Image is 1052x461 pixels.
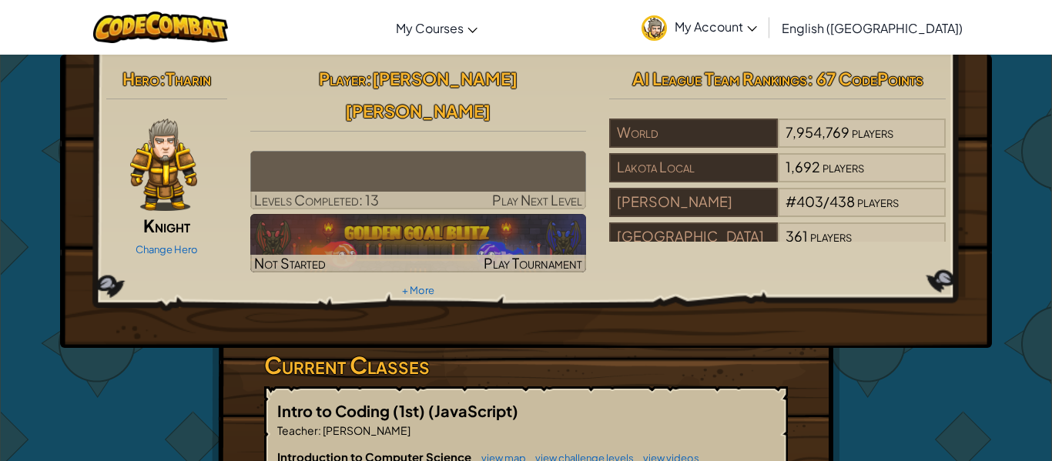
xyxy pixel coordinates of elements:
span: My Courses [396,20,464,36]
a: English ([GEOGRAPHIC_DATA]) [774,7,970,48]
img: knight-pose.png [130,119,198,211]
span: AI League Team Rankings [632,68,807,89]
span: 438 [829,192,855,210]
span: Tharin [166,68,211,89]
span: [PERSON_NAME] [PERSON_NAME] [345,68,518,122]
div: Lakota Local [609,153,777,182]
img: CodeCombat logo [93,12,228,43]
span: Intro to Coding (1st) [277,401,428,420]
a: Change Hero [136,243,198,256]
span: [PERSON_NAME] [321,423,410,437]
span: Play Next Level [492,191,582,209]
span: Not Started [254,254,326,272]
a: Not StartedPlay Tournament [250,214,587,272]
span: players [823,158,864,175]
span: Knight [143,215,190,236]
span: Player [319,68,366,89]
span: 1,692 [786,158,820,175]
a: [PERSON_NAME]#403/438players [609,202,946,220]
span: My Account [675,18,757,35]
span: : [366,68,372,89]
span: / [823,192,829,210]
a: My Courses [388,7,485,48]
span: players [852,123,893,141]
span: : [318,423,321,437]
a: World7,954,769players [609,133,946,151]
a: Lakota Local1,692players [609,168,946,185]
span: players [810,227,852,245]
div: [PERSON_NAME] [609,188,777,217]
span: Play Tournament [484,254,582,272]
span: 7,954,769 [786,123,849,141]
a: Play Next Level [250,151,587,209]
img: Golden Goal [250,214,587,272]
div: [GEOGRAPHIC_DATA] [609,222,777,252]
span: : [159,68,166,89]
span: 403 [796,192,823,210]
img: avatar [642,15,667,41]
span: : 67 CodePoints [807,68,923,89]
span: 361 [786,227,808,245]
a: My Account [634,3,765,52]
span: # [786,192,796,210]
span: Levels Completed: 13 [254,191,379,209]
a: + More [402,284,434,296]
h3: Current Classes [264,348,788,382]
span: English ([GEOGRAPHIC_DATA]) [782,20,963,36]
span: Teacher [277,423,318,437]
div: World [609,119,777,148]
span: Hero [122,68,159,89]
a: [GEOGRAPHIC_DATA]361players [609,237,946,255]
span: players [857,192,899,210]
span: (JavaScript) [428,401,518,420]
